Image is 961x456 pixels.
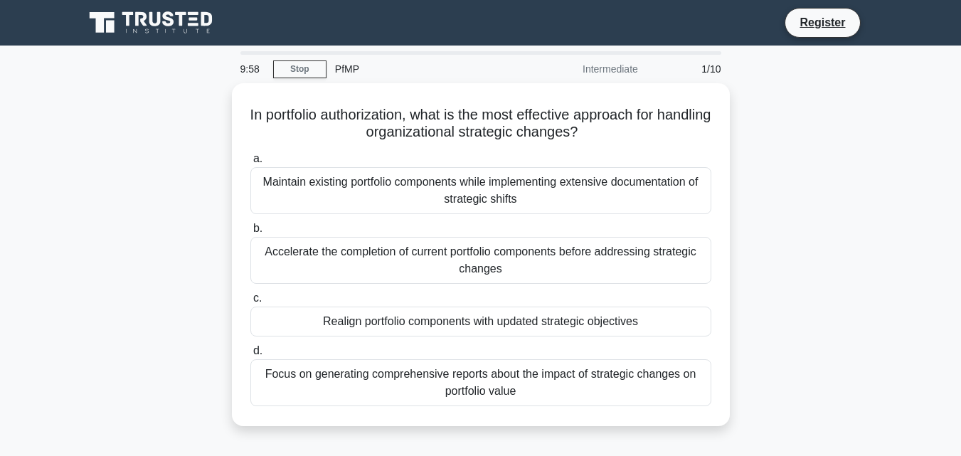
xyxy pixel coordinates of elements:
[791,14,854,31] a: Register
[647,55,730,83] div: 1/10
[273,60,326,78] a: Stop
[250,237,711,284] div: Accelerate the completion of current portfolio components before addressing strategic changes
[232,55,273,83] div: 9:58
[250,359,711,406] div: Focus on generating comprehensive reports about the impact of strategic changes on portfolio value
[249,106,713,142] h5: In portfolio authorization, what is the most effective approach for handling organizational strat...
[253,152,262,164] span: a.
[522,55,647,83] div: Intermediate
[250,307,711,336] div: Realign portfolio components with updated strategic objectives
[253,292,262,304] span: c.
[326,55,522,83] div: PfMP
[253,344,262,356] span: d.
[250,167,711,214] div: Maintain existing portfolio components while implementing extensive documentation of strategic sh...
[253,222,262,234] span: b.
